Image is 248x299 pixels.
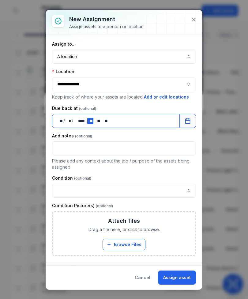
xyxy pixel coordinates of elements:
button: Assign asset [158,271,196,285]
button: Add or edit locations [144,94,189,100]
div: / [63,118,66,124]
label: Due back at [52,105,96,111]
button: Browse Files [103,239,145,250]
div: : [93,118,95,124]
div: year, [74,118,85,124]
div: hour, [87,118,93,124]
div: Assign assets to a person or location. [69,24,145,30]
div: , [85,118,87,124]
h3: Attach files [108,217,140,225]
div: month, [66,118,72,124]
button: A location [52,50,196,64]
p: Keep track of where your assets are located. [52,94,196,100]
label: Add notes [52,133,92,139]
div: ... [70,265,77,272]
span: Assets [52,265,77,272]
div: day, [57,118,63,124]
div: / [72,118,74,124]
label: Assign to... [52,41,76,47]
label: Location [52,69,74,75]
div: am/pm, [102,118,108,124]
button: Cancel [130,271,156,285]
label: Condition Picture(s) [52,203,113,209]
button: Assets... [46,262,202,275]
div: minute, [95,118,101,124]
span: Drag a file here, or click to browse. [88,226,160,233]
label: Condition [52,175,91,181]
h3: New assignment [69,15,145,24]
button: Calendar [179,114,196,128]
p: Please add any context about the job / purpose of the assets being assigned [52,158,196,170]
